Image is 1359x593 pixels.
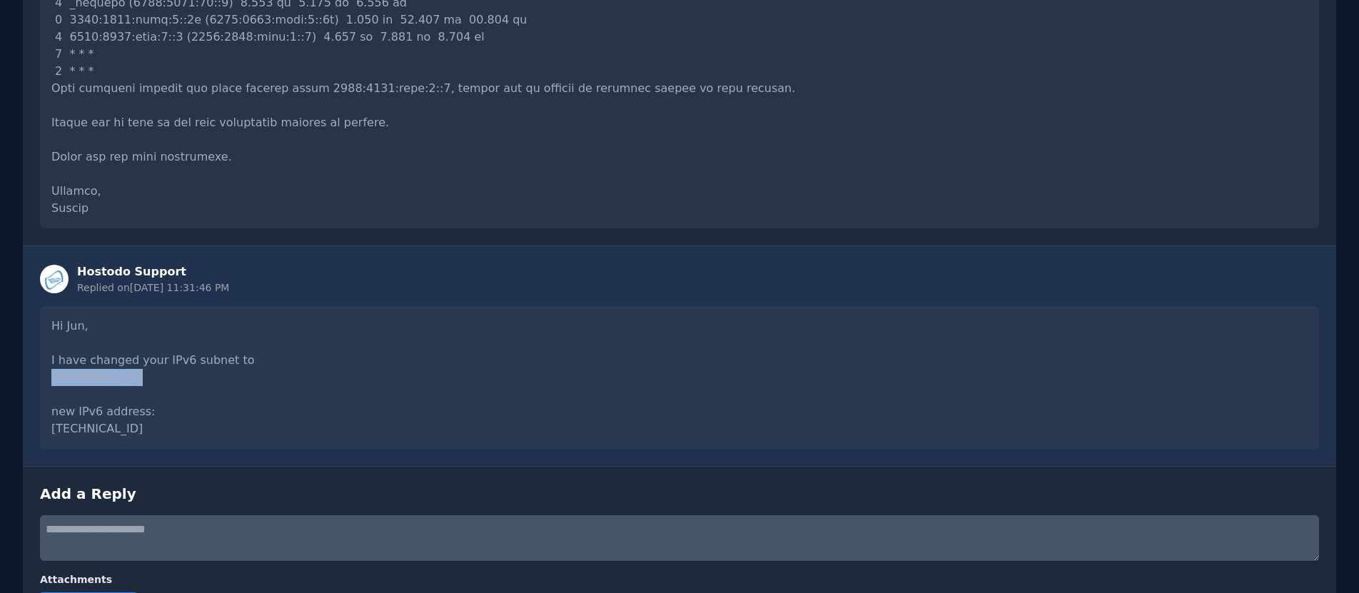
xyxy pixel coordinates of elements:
[77,280,229,295] div: Replied on [DATE] 11:31:46 PM
[40,572,1319,587] label: Attachments
[40,265,69,293] img: Staff
[77,263,229,280] div: Hostodo Support
[40,484,1319,504] h3: Add a Reply
[40,306,1319,449] div: Hi Jun, I have changed your IPv6 subnet to [TECHNICAL_ID] new IPv6 address: [TECHNICAL_ID]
